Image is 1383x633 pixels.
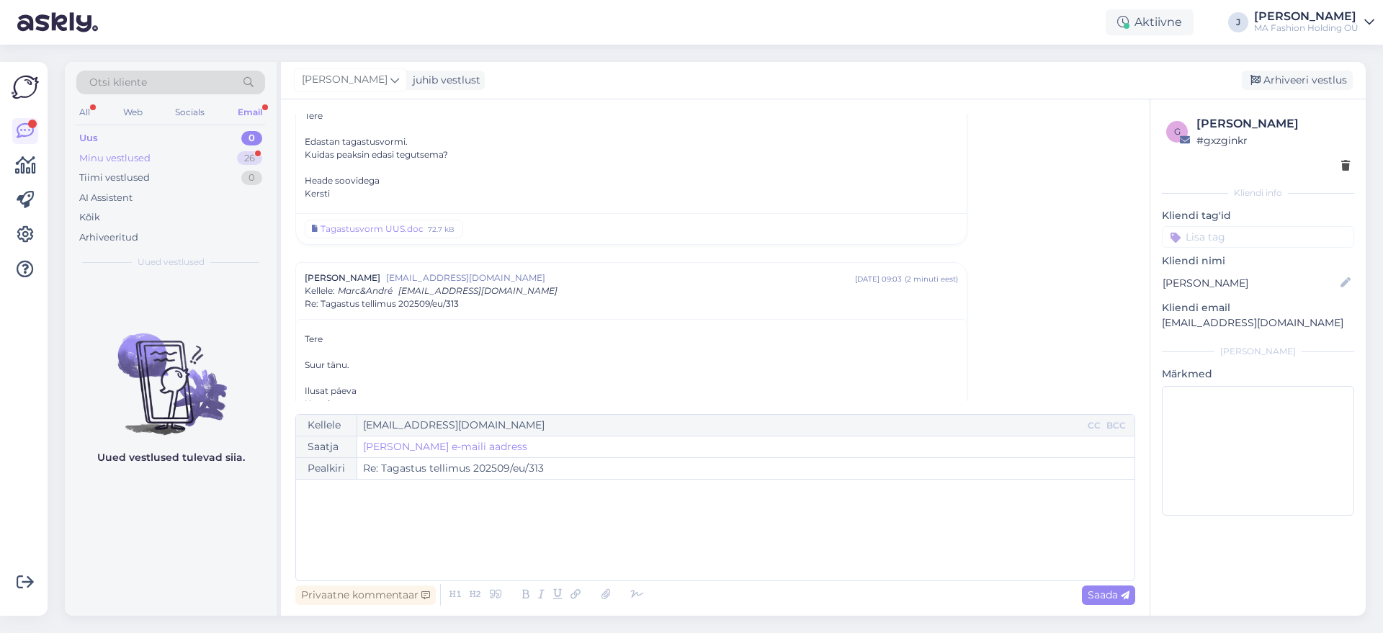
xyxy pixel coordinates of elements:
div: ( 2 minuti eest ) [905,274,958,284]
div: All [76,103,93,122]
a: Tagastusvorm UUS.doc72.7 kB [305,220,463,238]
div: Uus [79,131,98,145]
div: Tere [305,109,958,200]
p: Kliendi tag'id [1162,208,1354,223]
input: Recepient... [357,415,1085,436]
a: [PERSON_NAME] e-maili aadress [363,439,527,454]
div: Socials [172,103,207,122]
span: [EMAIL_ADDRESS][DOMAIN_NAME] [398,285,558,296]
div: Privaatne kommentaar [295,585,436,605]
span: Marc&André [338,285,393,296]
p: Märkmed [1162,367,1354,382]
span: g [1174,126,1181,137]
span: Otsi kliente [89,75,147,90]
div: Suur tänu. [305,359,958,372]
div: 0 [241,171,262,185]
div: CC [1085,419,1104,432]
div: MA Fashion Holding OÜ [1254,22,1359,34]
div: [PERSON_NAME] [1196,115,1350,133]
span: [PERSON_NAME] [302,72,388,88]
div: Email [235,103,265,122]
p: Kliendi email [1162,300,1354,315]
div: Kersti [305,398,958,410]
div: Arhiveeritud [79,230,138,245]
div: 72.7 kB [426,223,456,235]
span: [PERSON_NAME] [305,271,380,284]
div: Arhiveeri vestlus [1242,71,1353,90]
div: Tagastusvorm UUS.doc [321,223,424,235]
span: Re: Tagastus tellimus 202509/eu/313 [305,297,459,310]
div: 0 [241,131,262,145]
div: Kuidas peaksin edasi tegutsema? [305,148,958,161]
input: Lisa tag [1162,226,1354,248]
p: Uued vestlused tulevad siia. [97,450,245,465]
div: Edastan tagastusvormi. [305,135,958,148]
div: # gxzginkr [1196,133,1350,148]
div: Web [120,103,146,122]
div: Kõik [79,210,100,225]
div: [PERSON_NAME] [1254,11,1359,22]
span: Uued vestlused [138,256,205,269]
div: Ilusat päeva [305,385,958,398]
div: Saatja [296,436,357,457]
div: Kliendi info [1162,187,1354,199]
div: Pealkiri [296,458,357,479]
div: Kersti [305,187,958,200]
div: 26 [237,151,262,166]
div: juhib vestlust [407,73,480,88]
div: Tere [305,333,958,410]
input: Write subject here... [357,458,1134,479]
div: Kellele [296,415,357,436]
div: Heade soovidega [305,174,958,187]
div: Minu vestlused [79,151,151,166]
div: J [1228,12,1248,32]
span: Saada [1088,588,1129,601]
p: [EMAIL_ADDRESS][DOMAIN_NAME] [1162,315,1354,331]
input: Lisa nimi [1163,275,1338,291]
div: Aktiivne [1106,9,1194,35]
span: [EMAIL_ADDRESS][DOMAIN_NAME] [386,271,855,284]
div: [PERSON_NAME] [1162,345,1354,358]
div: Tiimi vestlused [79,171,150,185]
div: [DATE] 09:03 [855,274,902,284]
img: No chats [65,307,277,437]
a: [PERSON_NAME]MA Fashion Holding OÜ [1254,11,1374,34]
span: Kellele : [305,285,335,296]
p: Kliendi nimi [1162,253,1354,269]
img: Askly Logo [12,73,39,101]
div: AI Assistent [79,191,133,205]
div: BCC [1104,419,1129,432]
